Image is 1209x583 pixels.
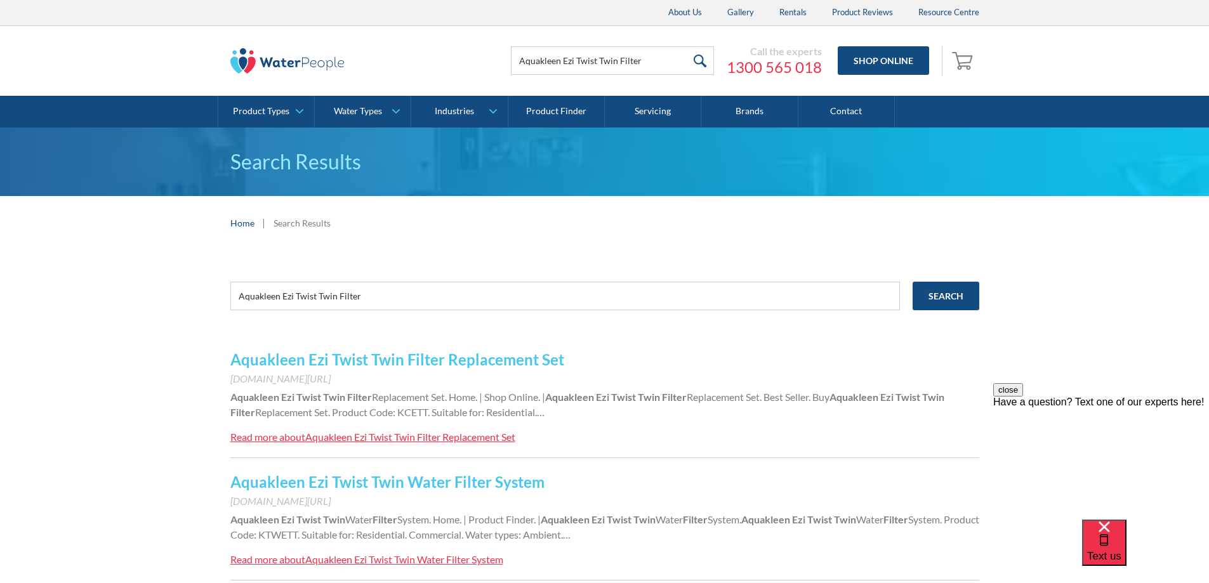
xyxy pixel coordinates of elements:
span: Replacement Set. Best Seller. Buy [687,391,829,403]
img: The Water People [230,48,345,74]
strong: Filter [662,391,687,403]
strong: Filter [683,513,708,525]
span: Water [345,513,373,525]
strong: Twist [807,513,832,525]
a: Aquakleen Ezi Twist Twin Filter Replacement Set [230,350,564,369]
input: e.g. chilled water cooler [230,282,900,310]
strong: Ezi [880,391,894,403]
strong: Twin [834,513,856,525]
a: Servicing [605,96,701,128]
div: Industries [435,106,474,117]
div: [DOMAIN_NAME][URL] [230,371,979,386]
span: … [563,528,571,540]
a: Product Types [218,96,314,128]
a: Open empty cart [949,46,979,76]
div: Read more about [230,553,305,565]
strong: Twin [323,513,345,525]
strong: Aquakleen [541,513,590,525]
strong: Aquakleen [741,513,790,525]
strong: Twist [607,513,631,525]
span: … [537,406,545,418]
span: System. Product Code: KTWETT. Suitable for: Residential. Commercial. Water types: Ambient. [230,513,979,540]
strong: Filter [347,391,372,403]
strong: Twin [922,391,944,403]
a: Industries [411,96,507,128]
a: 1300 565 018 [727,58,822,77]
span: System. [708,513,741,525]
a: Water Types [315,96,411,128]
span: Water [656,513,683,525]
strong: Ezi [281,513,294,525]
div: Search Results [274,216,331,230]
strong: Ezi [596,391,609,403]
strong: Aquakleen [829,391,878,403]
img: shopping cart [952,50,976,70]
strong: Twist [296,391,321,403]
strong: Twist [895,391,920,403]
iframe: podium webchat widget bubble [1082,520,1209,583]
div: [DOMAIN_NAME][URL] [230,494,979,509]
div: Product Types [233,106,289,117]
strong: Aquakleen [545,391,594,403]
span: System. Home. | Product Finder. | [397,513,541,525]
iframe: podium webchat widget prompt [993,383,1209,535]
a: Read more aboutAquakleen Ezi Twist Twin Filter Replacement Set [230,429,515,445]
div: Water Types [334,106,382,117]
a: Read more aboutAquakleen Ezi Twist Twin Water Filter System [230,552,503,567]
span: Replacement Set. Product Code: KCETT. Suitable for: Residential. [255,406,537,418]
a: Aquakleen Ezi Twist Twin Water Filter System [230,473,545,491]
div: | [261,215,267,230]
strong: Twin [638,391,660,403]
a: Shop Online [838,46,929,75]
div: Aquakleen Ezi Twist Twin Filter Replacement Set [305,431,515,443]
h1: Search Results [230,147,979,177]
div: Read more about [230,431,305,443]
a: Contact [798,96,895,128]
div: Aquakleen Ezi Twist Twin Water Filter System [305,553,503,565]
strong: Twist [611,391,636,403]
strong: Filter [230,406,255,418]
strong: Ezi [591,513,605,525]
strong: Twin [633,513,656,525]
input: Search products [511,46,714,75]
strong: Twist [296,513,321,525]
a: Product Finder [508,96,605,128]
strong: Aquakleen [230,391,279,403]
span: Replacement Set. Home. | Shop Online. | [372,391,545,403]
a: Home [230,216,254,230]
strong: Filter [373,513,397,525]
strong: Twin [323,391,345,403]
input: Search [913,282,979,310]
span: Water [856,513,883,525]
strong: Filter [883,513,908,525]
strong: Aquakleen [230,513,279,525]
div: Call the experts [727,45,822,58]
strong: Ezi [792,513,805,525]
strong: Ezi [281,391,294,403]
a: Brands [701,96,798,128]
